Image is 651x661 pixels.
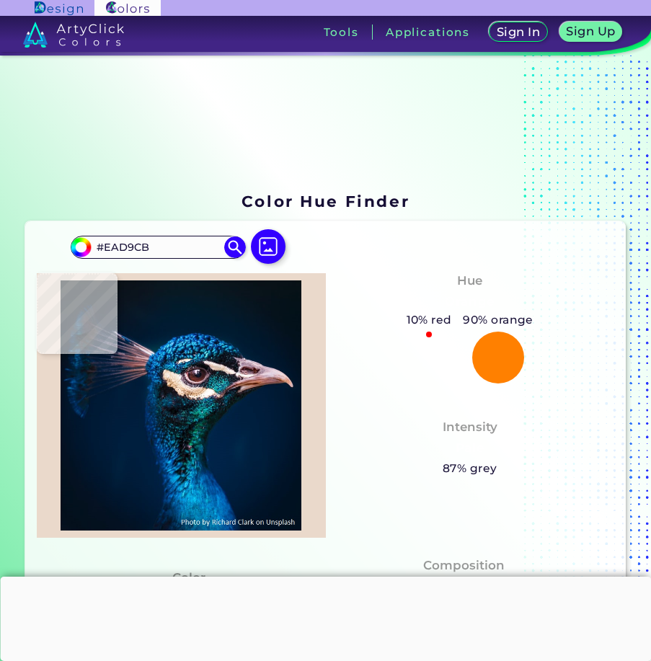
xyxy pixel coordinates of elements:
[242,190,409,212] h1: Color Hue Finder
[23,22,125,48] img: logo_artyclick_colors_white.svg
[324,27,359,37] h3: Tools
[44,280,318,531] img: img_pavlin.jpg
[224,236,246,258] img: icon search
[565,25,617,37] h5: Sign Up
[19,68,624,187] iframe: Advertisement
[35,1,83,15] img: ArtyClick Design logo
[495,26,541,38] h5: Sign In
[449,440,490,457] h3: Pale
[251,229,285,264] img: icon picture
[401,311,458,329] h5: 10% red
[443,417,497,438] h4: Intensity
[443,459,497,478] h5: 87% grey
[423,555,505,576] h4: Composition
[457,270,482,291] h4: Hue
[558,22,624,43] a: Sign Up
[172,567,205,588] h4: Color
[91,237,225,257] input: type color..
[487,22,549,43] a: Sign In
[386,27,470,37] h3: Applications
[439,293,501,311] h3: Orange
[458,311,539,329] h5: 90% orange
